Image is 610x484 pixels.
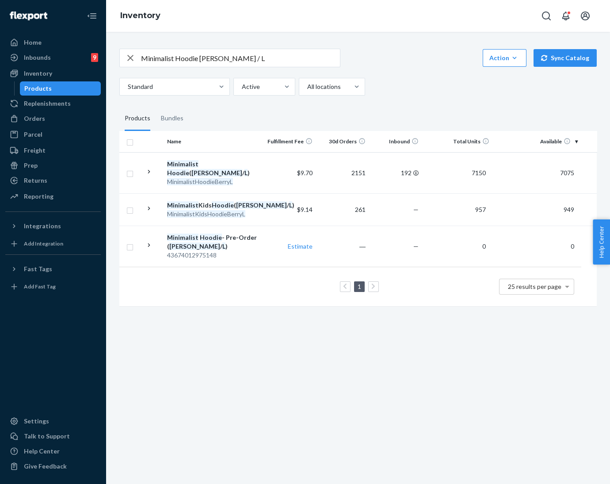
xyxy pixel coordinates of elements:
[91,53,98,62] div: 9
[489,54,520,62] div: Action
[24,447,60,456] div: Help Center
[479,242,489,250] span: 0
[493,131,581,152] th: Available
[534,49,597,67] button: Sync Catalog
[236,201,287,209] em: [PERSON_NAME]
[369,131,422,152] th: Inbound
[24,222,61,230] div: Integrations
[263,131,316,152] th: Fulfillment Fee
[24,99,71,108] div: Replenishments
[560,206,578,213] span: 949
[5,414,101,428] a: Settings
[24,417,49,426] div: Settings
[413,242,419,250] span: —
[167,160,198,168] em: Minimalist
[24,69,52,78] div: Inventory
[24,38,42,47] div: Home
[24,53,51,62] div: Inbounds
[413,206,419,213] span: —
[316,131,369,152] th: 30d Orders
[5,189,101,204] a: Reporting
[5,127,101,142] a: Parcel
[5,444,101,458] a: Help Center
[127,82,128,91] input: Standard
[24,432,70,441] div: Talk to Support
[538,7,555,25] button: Open Search Box
[24,84,52,93] div: Products
[24,161,38,170] div: Prep
[10,12,47,20] img: Flexport logo
[83,7,101,25] button: Close Navigation
[5,96,101,111] a: Replenishments
[297,169,313,177] span: $9.70
[167,210,245,218] em: MinimalistKidsHoodieBerryL
[200,234,222,241] em: Hoodie
[567,242,578,250] span: 0
[167,251,259,260] div: 43674012975148
[167,233,259,251] div: - Pre-Order ( / )
[167,160,259,177] div: ( / )
[167,234,198,241] em: Minimalist
[167,169,189,177] em: Hoodie
[297,206,313,213] span: $9.14
[167,201,198,209] em: Minimalist
[576,7,594,25] button: Open account menu
[5,66,101,81] a: Inventory
[24,265,52,273] div: Fast Tags
[289,201,292,209] em: L
[167,178,233,185] em: MinimalistHoodieBerryL
[468,169,489,177] span: 7150
[222,242,225,250] em: L
[169,242,220,250] em: [PERSON_NAME]
[557,7,575,25] button: Open notifications
[113,3,168,29] ol: breadcrumbs
[5,173,101,188] a: Returns
[316,193,369,226] td: 261
[5,50,101,65] a: Inbounds9
[422,131,493,152] th: Total Units
[306,82,307,91] input: All locations
[5,459,101,473] button: Give Feedback
[5,280,101,294] a: Add Fast Tag
[20,81,101,96] a: Products
[288,242,313,250] a: Estimate
[161,106,183,131] div: Bundles
[593,219,610,265] button: Help Center
[5,158,101,173] a: Prep
[241,82,242,91] input: Active
[356,283,363,290] a: Page 1 is your current page
[141,49,340,67] input: Search inventory by name or sku
[24,130,42,139] div: Parcel
[24,176,47,185] div: Returns
[483,49,526,67] button: Action
[191,169,242,177] em: [PERSON_NAME]
[212,201,234,209] em: Hoodie
[167,201,259,210] div: Kids ( / )
[557,169,578,177] span: 7075
[24,192,53,201] div: Reporting
[5,429,101,443] a: Talk to Support
[5,219,101,233] button: Integrations
[5,35,101,50] a: Home
[120,11,160,20] a: Inventory
[316,226,369,267] td: ―
[125,106,150,131] div: Products
[24,240,63,247] div: Add Integration
[508,283,561,290] span: 25 results per page
[24,114,45,123] div: Orders
[24,283,56,290] div: Add Fast Tag
[5,111,101,126] a: Orders
[369,152,422,193] td: 192
[472,206,489,213] span: 957
[5,237,101,251] a: Add Integration
[316,152,369,193] td: 2151
[164,131,263,152] th: Name
[5,262,101,276] button: Fast Tags
[244,169,248,177] em: L
[24,146,46,155] div: Freight
[5,143,101,157] a: Freight
[24,462,67,471] div: Give Feedback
